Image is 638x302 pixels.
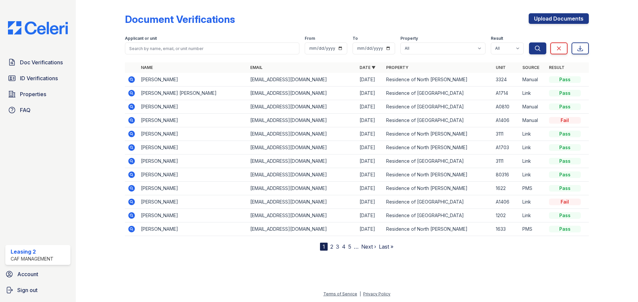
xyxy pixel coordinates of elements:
[383,100,493,114] td: Residence of [GEOGRAPHIC_DATA]
[3,283,73,297] a: Sign out
[549,131,581,137] div: Pass
[248,209,357,222] td: [EMAIL_ADDRESS][DOMAIN_NAME]
[250,65,263,70] a: Email
[138,182,248,195] td: [PERSON_NAME]
[520,195,546,209] td: Link
[357,114,383,127] td: [DATE]
[354,243,359,251] span: …
[125,36,157,41] label: Applicant or unit
[348,243,351,250] a: 5
[11,256,53,262] div: CAF Management
[141,65,153,70] a: Name
[549,226,581,232] div: Pass
[248,222,357,236] td: [EMAIL_ADDRESS][DOMAIN_NAME]
[360,291,361,296] div: |
[496,65,506,70] a: Unit
[383,114,493,127] td: Residence of [GEOGRAPHIC_DATA]
[138,87,248,100] td: [PERSON_NAME] [PERSON_NAME]
[549,117,581,124] div: Fail
[323,291,357,296] a: Terms of Service
[549,171,581,178] div: Pass
[138,154,248,168] td: [PERSON_NAME]
[522,65,539,70] a: Source
[125,13,235,25] div: Document Verifications
[248,127,357,141] td: [EMAIL_ADDRESS][DOMAIN_NAME]
[360,65,375,70] a: Date ▼
[383,154,493,168] td: Residence of [GEOGRAPHIC_DATA]
[493,100,520,114] td: A0810
[5,72,70,85] a: ID Verifications
[5,56,70,69] a: Doc Verifications
[138,73,248,87] td: [PERSON_NAME]
[549,103,581,110] div: Pass
[383,87,493,100] td: Residence of [GEOGRAPHIC_DATA]
[520,127,546,141] td: Link
[520,100,546,114] td: Manual
[248,100,357,114] td: [EMAIL_ADDRESS][DOMAIN_NAME]
[138,127,248,141] td: [PERSON_NAME]
[493,168,520,182] td: 80316
[330,243,333,250] a: 2
[20,106,31,114] span: FAQ
[357,168,383,182] td: [DATE]
[138,209,248,222] td: [PERSON_NAME]
[386,65,408,70] a: Property
[491,36,503,41] label: Result
[3,268,73,281] a: Account
[493,154,520,168] td: 3111
[379,243,393,250] a: Last »
[357,222,383,236] td: [DATE]
[20,90,46,98] span: Properties
[520,154,546,168] td: Link
[138,168,248,182] td: [PERSON_NAME]
[520,87,546,100] td: Link
[549,158,581,164] div: Pass
[17,286,38,294] span: Sign out
[520,222,546,236] td: PMS
[400,36,418,41] label: Property
[336,243,339,250] a: 3
[493,182,520,195] td: 1622
[5,88,70,101] a: Properties
[357,73,383,87] td: [DATE]
[383,168,493,182] td: Residence of North [PERSON_NAME]
[17,270,38,278] span: Account
[383,127,493,141] td: Residence of North [PERSON_NAME]
[357,100,383,114] td: [DATE]
[357,209,383,222] td: [DATE]
[138,100,248,114] td: [PERSON_NAME]
[493,141,520,154] td: A1703
[383,141,493,154] td: Residence of North [PERSON_NAME]
[357,195,383,209] td: [DATE]
[520,209,546,222] td: Link
[493,87,520,100] td: A1714
[248,154,357,168] td: [EMAIL_ADDRESS][DOMAIN_NAME]
[248,168,357,182] td: [EMAIL_ADDRESS][DOMAIN_NAME]
[5,103,70,117] a: FAQ
[520,141,546,154] td: Link
[357,87,383,100] td: [DATE]
[138,114,248,127] td: [PERSON_NAME]
[383,195,493,209] td: Residence of [GEOGRAPHIC_DATA]
[493,114,520,127] td: A1406
[305,36,315,41] label: From
[529,13,589,24] a: Upload Documents
[320,243,328,251] div: 1
[493,195,520,209] td: A1406
[248,195,357,209] td: [EMAIL_ADDRESS][DOMAIN_NAME]
[549,212,581,219] div: Pass
[342,243,346,250] a: 4
[493,222,520,236] td: 1633
[248,182,357,195] td: [EMAIL_ADDRESS][DOMAIN_NAME]
[549,185,581,192] div: Pass
[383,73,493,87] td: Residence of North [PERSON_NAME]
[248,114,357,127] td: [EMAIL_ADDRESS][DOMAIN_NAME]
[138,222,248,236] td: [PERSON_NAME]
[20,74,58,82] span: ID Verifications
[357,141,383,154] td: [DATE]
[549,90,581,96] div: Pass
[125,42,299,54] input: Search by name, email, or unit number
[248,73,357,87] td: [EMAIL_ADDRESS][DOMAIN_NAME]
[520,182,546,195] td: PMS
